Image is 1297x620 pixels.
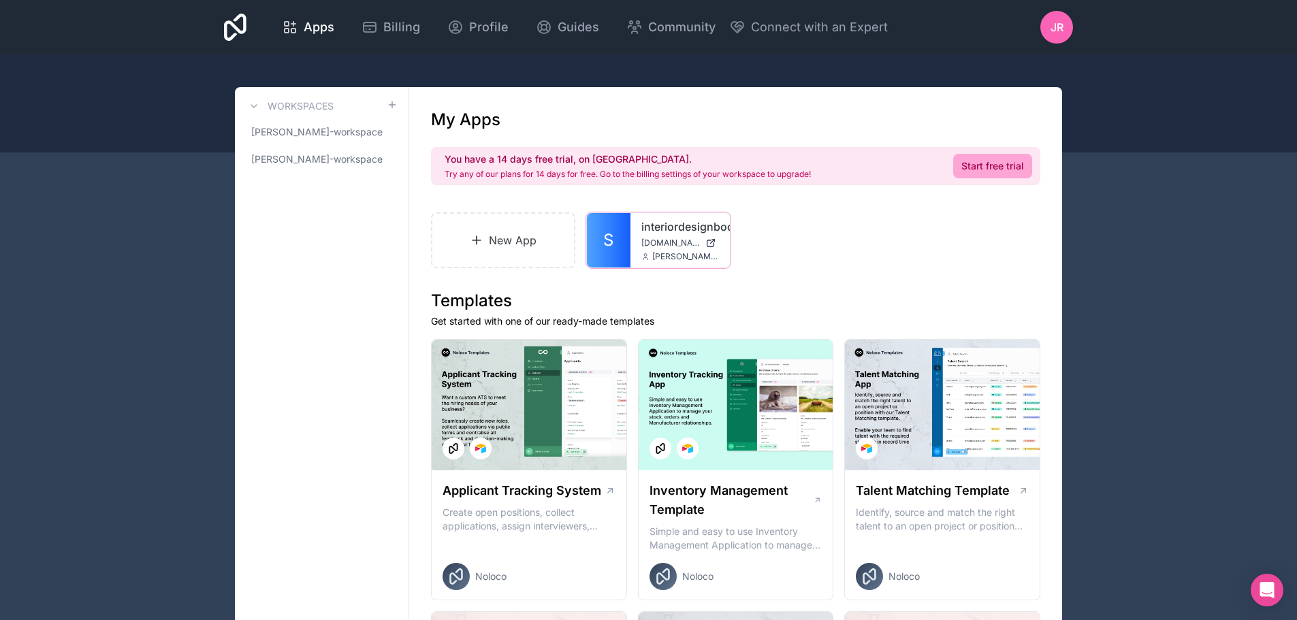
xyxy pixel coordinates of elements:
[682,443,693,454] img: Airtable Logo
[650,481,813,519] h1: Inventory Management Template
[445,169,811,180] p: Try any of our plans for 14 days for free. Go to the billing settings of your workspace to upgrade!
[615,12,726,42] a: Community
[729,18,888,37] button: Connect with an Expert
[641,238,719,248] a: [DOMAIN_NAME]
[304,18,334,37] span: Apps
[641,238,700,248] span: [DOMAIN_NAME]
[641,218,719,235] a: interiordesignbookkeeping
[431,109,500,131] h1: My Apps
[861,443,872,454] img: Airtable Logo
[246,147,398,172] a: [PERSON_NAME]-workspace
[246,120,398,144] a: [PERSON_NAME]-workspace
[246,98,334,114] a: Workspaces
[682,570,714,583] span: Noloco
[445,152,811,166] h2: You have a 14 days free trial, on [GEOGRAPHIC_DATA].
[251,125,383,139] span: [PERSON_NAME]-workspace
[475,570,507,583] span: Noloco
[650,525,822,552] p: Simple and easy to use Inventory Management Application to manage your stock, orders and Manufact...
[1051,19,1063,35] span: JR
[443,481,601,500] h1: Applicant Tracking System
[648,18,716,37] span: Community
[443,506,615,533] p: Create open positions, collect applications, assign interviewers, centralise candidate feedback a...
[271,12,345,42] a: Apps
[383,18,420,37] span: Billing
[431,290,1040,312] h1: Templates
[587,213,630,267] a: S
[431,314,1040,328] p: Get started with one of our ready-made templates
[431,212,575,268] a: New App
[888,570,920,583] span: Noloco
[436,12,519,42] a: Profile
[652,251,719,262] span: [PERSON_NAME][EMAIL_ADDRESS][DOMAIN_NAME]
[469,18,509,37] span: Profile
[525,12,610,42] a: Guides
[268,99,334,113] h3: Workspaces
[251,152,383,166] span: [PERSON_NAME]-workspace
[351,12,431,42] a: Billing
[751,18,888,37] span: Connect with an Expert
[953,154,1032,178] a: Start free trial
[475,443,486,454] img: Airtable Logo
[558,18,599,37] span: Guides
[856,506,1029,533] p: Identify, source and match the right talent to an open project or position with our Talent Matchi...
[1251,574,1283,606] div: Open Intercom Messenger
[603,229,613,251] span: S
[856,481,1010,500] h1: Talent Matching Template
